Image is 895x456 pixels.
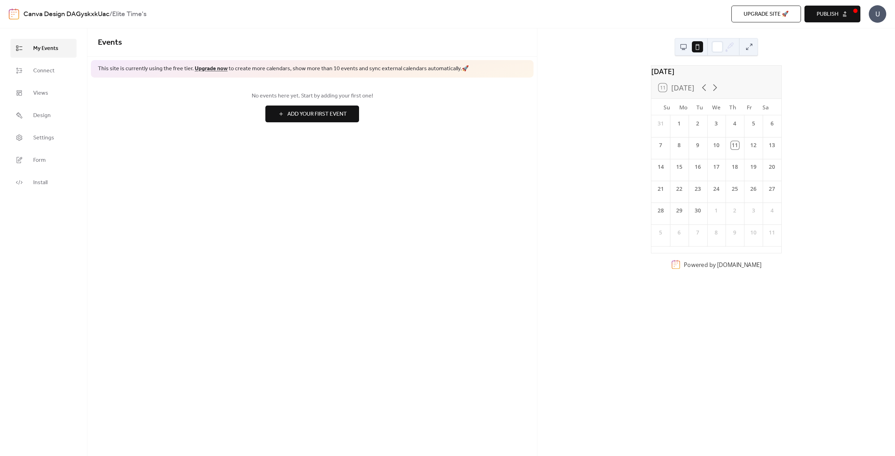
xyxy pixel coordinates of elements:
[768,229,776,237] div: 11
[717,261,761,268] a: [DOMAIN_NAME]
[265,106,359,122] button: Add Your First Event
[731,6,801,22] button: Upgrade site 🚀
[749,229,757,237] div: 10
[712,120,720,128] div: 3
[675,99,692,115] div: Mo
[712,185,720,193] div: 24
[731,120,739,128] div: 4
[10,39,77,58] a: My Events
[731,141,739,149] div: 11
[744,10,789,19] span: Upgrade site 🚀
[675,207,683,215] div: 29
[724,99,741,115] div: Th
[694,120,702,128] div: 2
[749,120,757,128] div: 5
[33,179,48,187] span: Install
[675,141,683,149] div: 8
[712,229,720,237] div: 8
[287,110,347,118] span: Add Your First Event
[112,8,146,21] b: Elite Time's
[731,163,739,171] div: 18
[10,84,77,102] a: Views
[712,207,720,215] div: 1
[656,141,664,149] div: 7
[731,207,739,215] div: 2
[768,163,776,171] div: 20
[749,207,757,215] div: 3
[10,151,77,169] a: Form
[712,141,720,149] div: 10
[195,63,228,74] a: Upgrade now
[33,134,54,142] span: Settings
[651,66,781,77] div: [DATE]
[768,141,776,149] div: 13
[741,99,757,115] div: Fr
[656,163,664,171] div: 14
[98,35,122,50] span: Events
[675,120,683,128] div: 1
[33,67,55,75] span: Connect
[694,141,702,149] div: 9
[684,261,761,268] div: Powered by
[658,99,675,115] div: Su
[33,111,51,120] span: Design
[731,185,739,193] div: 25
[708,99,724,115] div: We
[694,163,702,171] div: 16
[768,120,776,128] div: 6
[656,120,664,128] div: 31
[10,61,77,80] a: Connect
[731,229,739,237] div: 9
[9,8,19,20] img: logo
[757,99,774,115] div: Sa
[817,10,838,19] span: Publish
[98,106,527,122] a: Add Your First Event
[33,156,46,165] span: Form
[10,106,77,125] a: Design
[10,128,77,147] a: Settings
[692,99,708,115] div: Tu
[675,163,683,171] div: 15
[33,44,58,53] span: My Events
[675,229,683,237] div: 6
[656,229,664,237] div: 5
[749,185,757,193] div: 26
[694,185,702,193] div: 23
[768,185,776,193] div: 27
[869,5,886,23] div: U
[656,185,664,193] div: 21
[109,8,112,21] b: /
[749,163,757,171] div: 19
[804,6,860,22] button: Publish
[712,163,720,171] div: 17
[768,207,776,215] div: 4
[656,207,664,215] div: 28
[98,92,527,100] span: No events here yet. Start by adding your first one!
[10,173,77,192] a: Install
[694,229,702,237] div: 7
[694,207,702,215] div: 30
[749,141,757,149] div: 12
[98,65,469,73] span: This site is currently using the free tier. to create more calendars, show more than 10 events an...
[23,8,109,21] a: Canva Design DAGyskxkUac
[33,89,48,97] span: Views
[675,185,683,193] div: 22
